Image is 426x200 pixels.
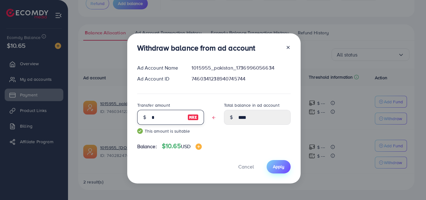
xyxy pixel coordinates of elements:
span: USD [181,143,191,150]
button: Apply [267,160,291,173]
img: guide [137,128,143,134]
label: Transfer amount [137,102,170,108]
iframe: Chat [399,172,421,195]
span: Cancel [238,163,254,170]
span: Apply [273,163,284,170]
div: Ad Account Name [132,64,187,71]
div: 7460341238940745744 [186,75,295,82]
span: Balance: [137,143,157,150]
div: Ad Account ID [132,75,187,82]
img: image [196,144,202,150]
small: This amount is suitable [137,128,204,134]
button: Cancel [230,160,262,173]
div: 1015955_pakistan_1736996056634 [186,64,295,71]
h3: Withdraw balance from ad account [137,43,255,52]
h4: $10.65 [162,142,202,150]
label: Total balance in ad account [224,102,279,108]
img: image [187,114,199,121]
